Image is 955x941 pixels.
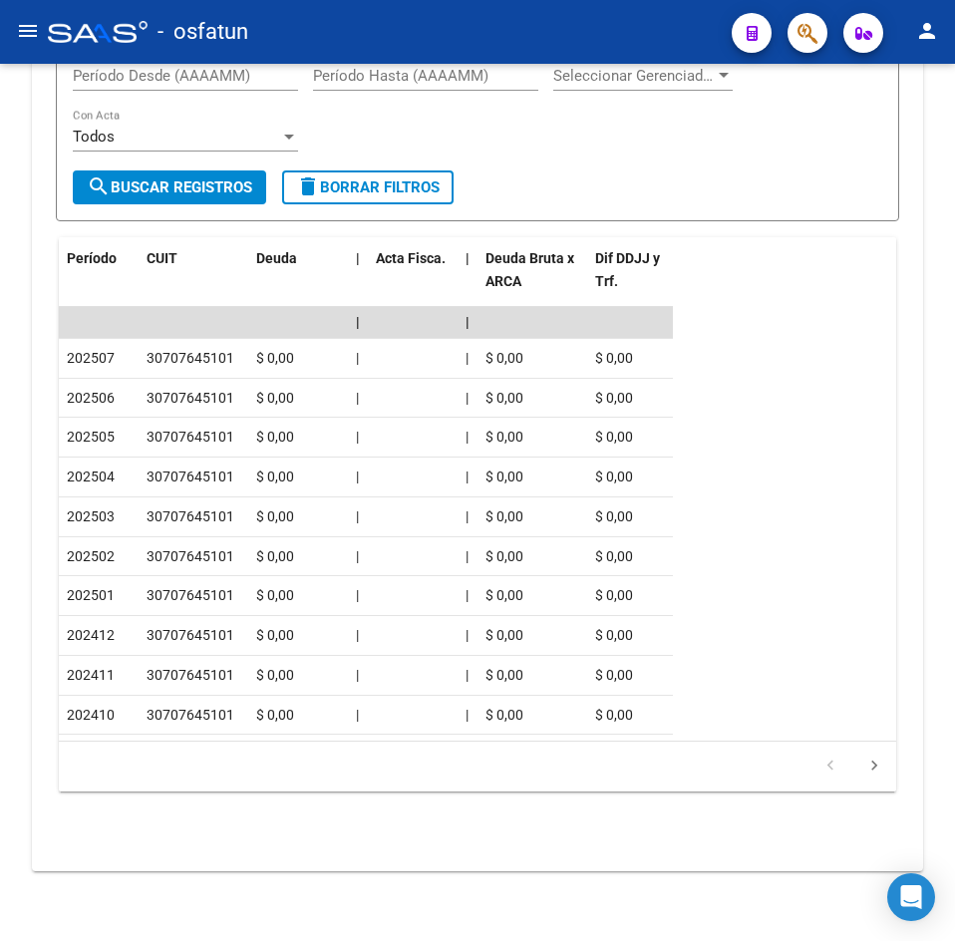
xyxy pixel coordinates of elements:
[466,508,469,524] span: |
[553,67,715,85] span: Seleccionar Gerenciador
[67,429,115,445] span: 202505
[595,350,633,366] span: $ 0,00
[67,250,117,266] span: Período
[887,873,935,921] div: Open Intercom Messenger
[356,469,359,484] span: |
[256,390,294,406] span: $ 0,00
[256,627,294,643] span: $ 0,00
[466,587,469,603] span: |
[356,707,359,723] span: |
[356,627,359,643] span: |
[855,756,893,778] a: go to next page
[87,174,111,198] mat-icon: search
[595,707,633,723] span: $ 0,00
[466,627,469,643] span: |
[256,548,294,564] span: $ 0,00
[59,237,139,325] datatable-header-cell: Período
[73,170,266,204] button: Buscar Registros
[147,466,234,488] div: 30707645101
[811,756,849,778] a: go to previous page
[356,250,360,266] span: |
[595,250,660,289] span: Dif DDJJ y Trf.
[87,178,252,196] span: Buscar Registros
[466,314,470,330] span: |
[256,508,294,524] span: $ 0,00
[356,314,360,330] span: |
[73,128,115,146] span: Todos
[248,237,348,325] datatable-header-cell: Deuda
[147,704,234,727] div: 30707645101
[67,508,115,524] span: 202503
[282,170,454,204] button: Borrar Filtros
[466,350,469,366] span: |
[67,350,115,366] span: 202507
[485,707,523,723] span: $ 0,00
[296,178,440,196] span: Borrar Filtros
[16,19,40,43] mat-icon: menu
[356,587,359,603] span: |
[485,667,523,683] span: $ 0,00
[368,237,458,325] datatable-header-cell: Acta Fisca.
[595,587,633,603] span: $ 0,00
[147,505,234,528] div: 30707645101
[458,237,477,325] datatable-header-cell: |
[376,250,446,266] span: Acta Fisca.
[485,469,523,484] span: $ 0,00
[356,667,359,683] span: |
[67,707,115,723] span: 202410
[356,390,359,406] span: |
[67,587,115,603] span: 202501
[256,350,294,366] span: $ 0,00
[67,390,115,406] span: 202506
[595,548,633,564] span: $ 0,00
[477,237,587,325] datatable-header-cell: Deuda Bruta x ARCA
[67,548,115,564] span: 202502
[147,426,234,449] div: 30707645101
[67,627,115,643] span: 202412
[256,587,294,603] span: $ 0,00
[296,174,320,198] mat-icon: delete
[466,429,469,445] span: |
[256,250,297,266] span: Deuda
[356,548,359,564] span: |
[139,237,248,325] datatable-header-cell: CUIT
[915,19,939,43] mat-icon: person
[256,429,294,445] span: $ 0,00
[147,545,234,568] div: 30707645101
[147,250,177,266] span: CUIT
[356,508,359,524] span: |
[348,237,368,325] datatable-header-cell: |
[485,587,523,603] span: $ 0,00
[595,627,633,643] span: $ 0,00
[466,390,469,406] span: |
[466,469,469,484] span: |
[256,667,294,683] span: $ 0,00
[147,347,234,370] div: 30707645101
[595,508,633,524] span: $ 0,00
[356,429,359,445] span: |
[595,469,633,484] span: $ 0,00
[147,664,234,687] div: 30707645101
[485,548,523,564] span: $ 0,00
[485,390,523,406] span: $ 0,00
[485,508,523,524] span: $ 0,00
[595,667,633,683] span: $ 0,00
[485,429,523,445] span: $ 0,00
[256,469,294,484] span: $ 0,00
[587,237,687,325] datatable-header-cell: Dif DDJJ y Trf.
[67,667,115,683] span: 202411
[485,250,574,289] span: Deuda Bruta x ARCA
[67,469,115,484] span: 202504
[356,350,359,366] span: |
[158,10,248,54] span: - osfatun
[256,707,294,723] span: $ 0,00
[595,429,633,445] span: $ 0,00
[485,350,523,366] span: $ 0,00
[466,250,470,266] span: |
[466,707,469,723] span: |
[147,584,234,607] div: 30707645101
[595,390,633,406] span: $ 0,00
[147,624,234,647] div: 30707645101
[485,627,523,643] span: $ 0,00
[147,387,234,410] div: 30707645101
